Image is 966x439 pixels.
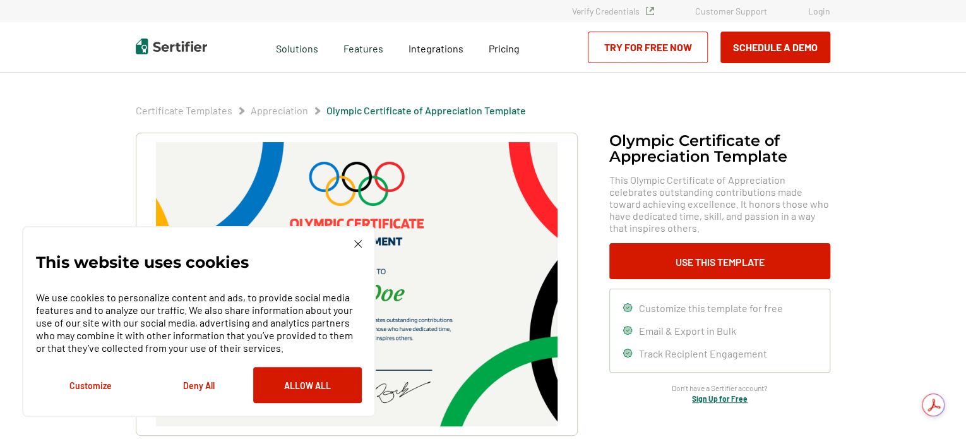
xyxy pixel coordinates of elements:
div: Breadcrumb [136,104,526,117]
span: Track Recipient Engagement [639,347,767,359]
h1: Olympic Certificate of Appreciation​ Template [609,133,830,164]
span: Don’t have a Sertifier account? [672,382,768,394]
a: Login [808,6,830,16]
button: Customize [36,367,145,403]
img: Sertifier | Digital Credentialing Platform [136,39,207,54]
button: Use This Template [609,243,830,279]
a: Certificate Templates [136,104,232,116]
span: Solutions [276,39,318,55]
a: Integrations [408,39,463,55]
a: Customer Support [695,6,767,16]
a: Sign Up for Free [692,394,748,403]
button: Schedule a Demo [720,32,830,63]
a: Verify Credentials [572,6,654,16]
button: Allow All [253,367,362,403]
a: Appreciation [251,104,308,116]
span: Certificate Templates [136,104,232,117]
a: Olympic Certificate of Appreciation​ Template [326,104,526,116]
button: Deny All [145,367,253,403]
p: This website uses cookies [36,256,249,268]
a: Try for Free Now [588,32,708,63]
img: Verified [646,7,654,15]
img: Cookie Popup Close [354,240,362,248]
img: Olympic Certificate of Appreciation​ Template [156,142,558,426]
span: Integrations [408,42,463,54]
iframe: Chat Widget [903,378,966,439]
span: Olympic Certificate of Appreciation​ Template [326,104,526,117]
span: Customize this template for free [639,302,783,314]
span: This Olympic Certificate of Appreciation celebrates outstanding contributions made toward achievi... [609,174,830,234]
span: Email & Export in Bulk [639,325,736,337]
span: Appreciation [251,104,308,117]
p: We use cookies to personalize content and ads, to provide social media features and to analyze ou... [36,291,362,354]
a: Pricing [489,39,520,55]
span: Pricing [489,42,520,54]
span: Features [343,39,383,55]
